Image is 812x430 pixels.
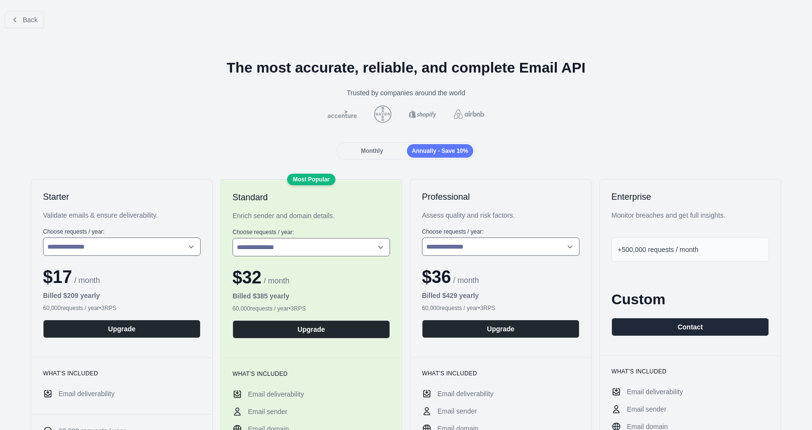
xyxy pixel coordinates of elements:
[422,191,580,203] h2: Professional
[422,228,580,236] label: Choose requests / year :
[611,191,769,203] h2: Enterprise
[618,246,698,253] span: +500,000 requests / month
[611,210,769,220] div: Monitor breaches and get full insights.
[422,210,580,220] div: Assess quality and risk factors.
[232,192,390,203] h2: Standard
[232,228,390,236] label: Choose requests / year :
[232,211,390,221] div: Enrich sender and domain details.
